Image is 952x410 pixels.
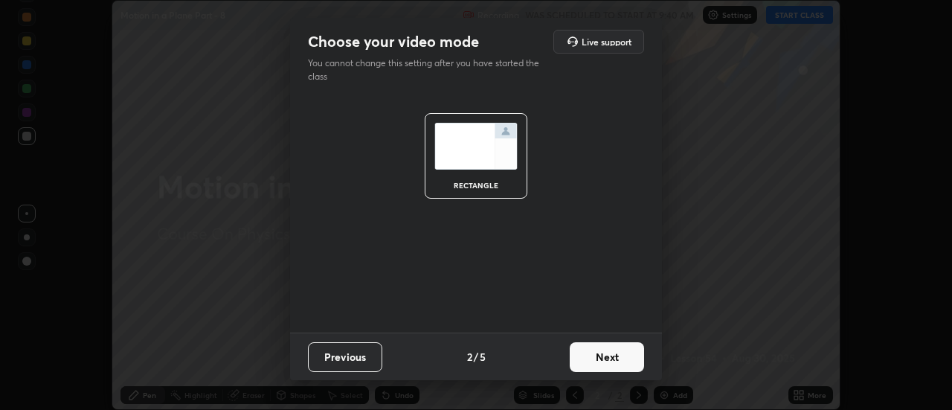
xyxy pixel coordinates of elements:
h5: Live support [582,37,631,46]
button: Previous [308,342,382,372]
h4: 2 [467,349,472,365]
h4: 5 [480,349,486,365]
img: normalScreenIcon.ae25ed63.svg [434,123,518,170]
p: You cannot change this setting after you have started the class [308,57,549,83]
h4: / [474,349,478,365]
button: Next [570,342,644,372]
div: rectangle [446,182,506,189]
h2: Choose your video mode [308,32,479,51]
